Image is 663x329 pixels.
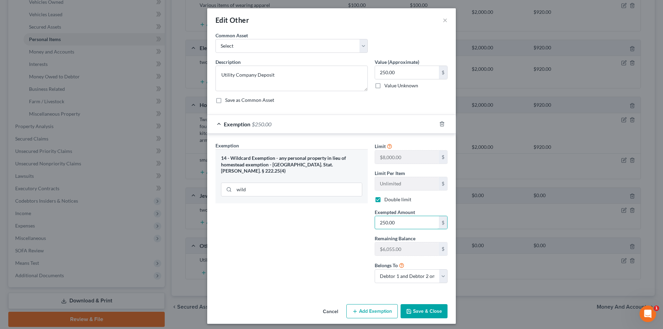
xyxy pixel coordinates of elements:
label: Save as Common Asset [225,97,274,104]
button: Save & Close [401,304,448,319]
div: $ [439,242,447,255]
span: Exemption [215,143,239,148]
iframe: Intercom live chat [640,306,656,322]
div: $ [439,66,447,79]
span: Exempted Amount [375,209,415,215]
input: 0.00 [375,216,439,229]
div: 14 - Wildcard Exemption - any personal property in lieu of homestead exemption - [GEOGRAPHIC_DATA... [221,155,362,174]
input: -- [375,151,439,164]
label: Double limit [384,196,411,203]
label: Remaining Balance [375,235,415,242]
label: Limit Per Item [375,170,405,177]
span: Description [215,59,241,65]
label: Value (Approximate) [375,58,419,66]
label: Common Asset [215,32,248,39]
div: $ [439,216,447,229]
div: $ [439,177,447,190]
input: -- [375,242,439,255]
label: Value Unknown [384,82,418,89]
div: Edit Other [215,15,249,25]
button: Add Exemption [346,304,398,319]
span: $250.00 [252,121,271,127]
span: Belongs To [375,262,398,268]
button: Cancel [317,305,344,319]
input: 0.00 [375,66,439,79]
input: -- [375,177,439,190]
span: 1 [654,306,659,311]
div: $ [439,151,447,164]
span: Limit [375,143,386,149]
input: Search exemption rules... [234,183,362,196]
span: Exemption [224,121,250,127]
button: × [443,16,448,24]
